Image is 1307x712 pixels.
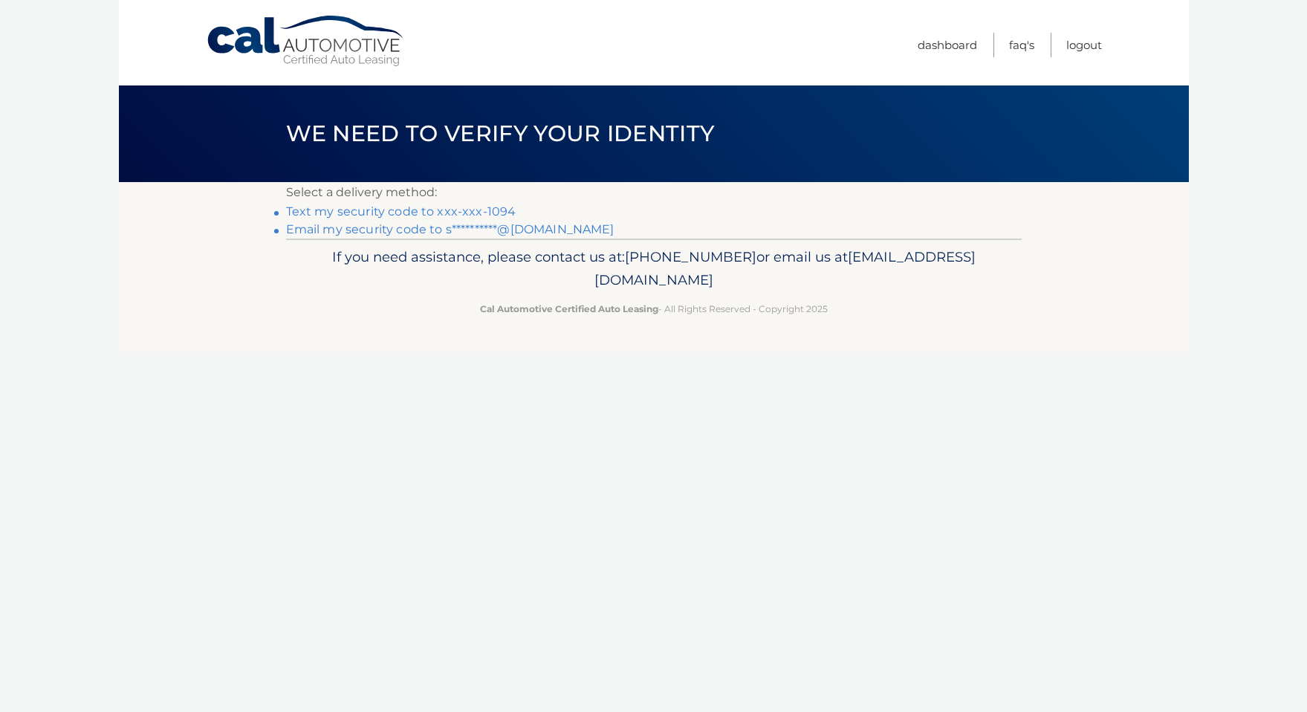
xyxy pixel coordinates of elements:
span: We need to verify your identity [286,120,715,147]
p: Select a delivery method: [286,182,1022,203]
a: Text my security code to xxx-xxx-1094 [286,204,516,219]
span: [PHONE_NUMBER] [625,248,756,265]
a: Dashboard [918,33,977,57]
a: Logout [1066,33,1102,57]
p: - All Rights Reserved - Copyright 2025 [296,301,1012,317]
p: If you need assistance, please contact us at: or email us at [296,245,1012,293]
a: Cal Automotive [206,15,406,68]
strong: Cal Automotive Certified Auto Leasing [480,303,658,314]
a: FAQ's [1009,33,1034,57]
a: Email my security code to s**********@[DOMAIN_NAME] [286,222,614,236]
